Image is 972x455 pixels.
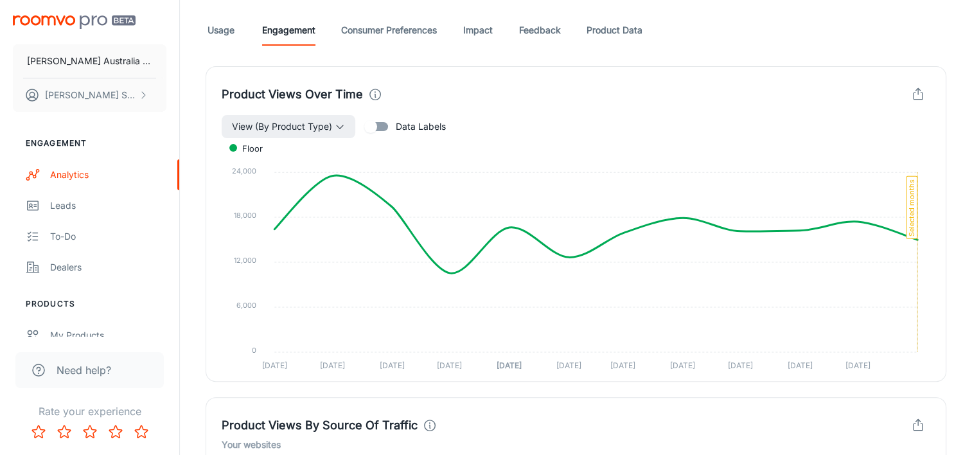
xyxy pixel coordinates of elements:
[519,15,561,46] a: Feedback
[236,301,256,310] tspan: 6,000
[50,229,166,244] div: To-do
[13,15,136,29] img: Roomvo PRO Beta
[222,85,363,103] h4: Product Views Over Time
[670,361,695,370] tspan: [DATE]
[50,168,166,182] div: Analytics
[103,419,128,445] button: Rate 4 star
[51,419,77,445] button: Rate 2 star
[437,361,462,370] tspan: [DATE]
[396,120,446,134] span: Data Labels
[10,404,169,419] p: Rate your experience
[222,438,930,452] h6: Your websites
[587,15,642,46] a: Product Data
[262,361,287,370] tspan: [DATE]
[233,143,263,154] span: Floor
[380,361,405,370] tspan: [DATE]
[556,361,581,370] tspan: [DATE]
[463,15,493,46] a: Impact
[320,361,345,370] tspan: [DATE]
[50,260,166,274] div: Dealers
[610,361,635,370] tspan: [DATE]
[234,211,256,220] tspan: 18,000
[26,419,51,445] button: Rate 1 star
[341,15,437,46] a: Consumer Preferences
[262,15,315,46] a: Engagement
[13,78,166,112] button: [PERSON_NAME] Slight
[77,419,103,445] button: Rate 3 star
[252,346,256,355] tspan: 0
[497,361,522,370] tspan: [DATE]
[788,361,813,370] tspan: [DATE]
[45,88,136,102] p: [PERSON_NAME] Slight
[222,115,355,138] button: View (By Product Type)
[50,328,166,343] div: My Products
[128,419,154,445] button: Rate 5 star
[232,119,332,134] span: View (By Product Type)
[234,256,256,265] tspan: 12,000
[728,361,753,370] tspan: [DATE]
[57,362,111,378] span: Need help?
[845,361,870,370] tspan: [DATE]
[222,416,418,434] h4: Product Views By Source Of Traffic
[50,199,166,213] div: Leads
[232,166,256,175] tspan: 24,000
[206,15,236,46] a: Usage
[27,54,152,68] p: [PERSON_NAME] Australia Commercial
[13,44,166,78] button: [PERSON_NAME] Australia Commercial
